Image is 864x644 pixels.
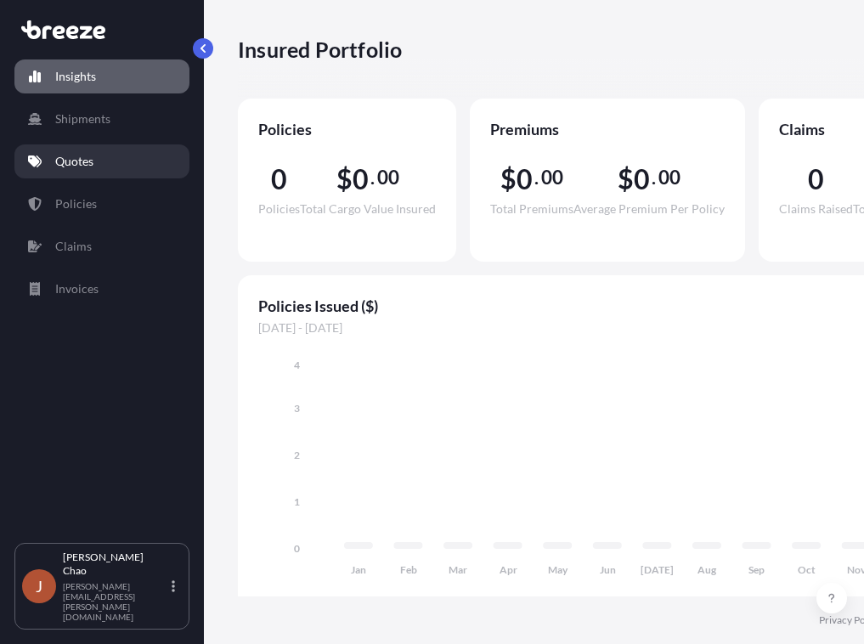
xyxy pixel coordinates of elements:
[377,171,399,184] span: 00
[400,563,417,576] tspan: Feb
[449,563,467,576] tspan: Mar
[294,449,300,461] tspan: 2
[351,563,366,576] tspan: Jan
[573,203,725,215] span: Average Premium Per Policy
[808,166,824,193] span: 0
[353,166,369,193] span: 0
[14,102,189,136] a: Shipments
[779,203,853,215] span: Claims Raised
[500,166,517,193] span: $
[14,229,189,263] a: Claims
[697,563,717,576] tspan: Aug
[63,551,168,578] p: [PERSON_NAME] Chao
[14,59,189,93] a: Insights
[258,203,300,215] span: Policies
[490,119,725,139] span: Premiums
[55,238,92,255] p: Claims
[294,402,300,415] tspan: 3
[55,68,96,85] p: Insights
[294,542,300,555] tspan: 0
[634,166,650,193] span: 0
[300,203,436,215] span: Total Cargo Value Insured
[652,171,656,184] span: .
[258,119,436,139] span: Policies
[14,272,189,306] a: Invoices
[517,166,533,193] span: 0
[55,110,110,127] p: Shipments
[63,581,168,622] p: [PERSON_NAME][EMAIL_ADDRESS][PERSON_NAME][DOMAIN_NAME]
[14,144,189,178] a: Quotes
[798,563,816,576] tspan: Oct
[271,166,287,193] span: 0
[534,171,539,184] span: .
[238,36,402,63] p: Insured Portfolio
[490,203,573,215] span: Total Premiums
[14,187,189,221] a: Policies
[600,563,616,576] tspan: Jun
[541,171,563,184] span: 00
[548,563,568,576] tspan: May
[55,195,97,212] p: Policies
[55,280,99,297] p: Invoices
[36,578,42,595] span: J
[618,166,634,193] span: $
[748,563,765,576] tspan: Sep
[658,171,680,184] span: 00
[641,563,674,576] tspan: [DATE]
[294,495,300,508] tspan: 1
[336,166,353,193] span: $
[55,153,93,170] p: Quotes
[500,563,517,576] tspan: Apr
[370,171,375,184] span: .
[294,359,300,371] tspan: 4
